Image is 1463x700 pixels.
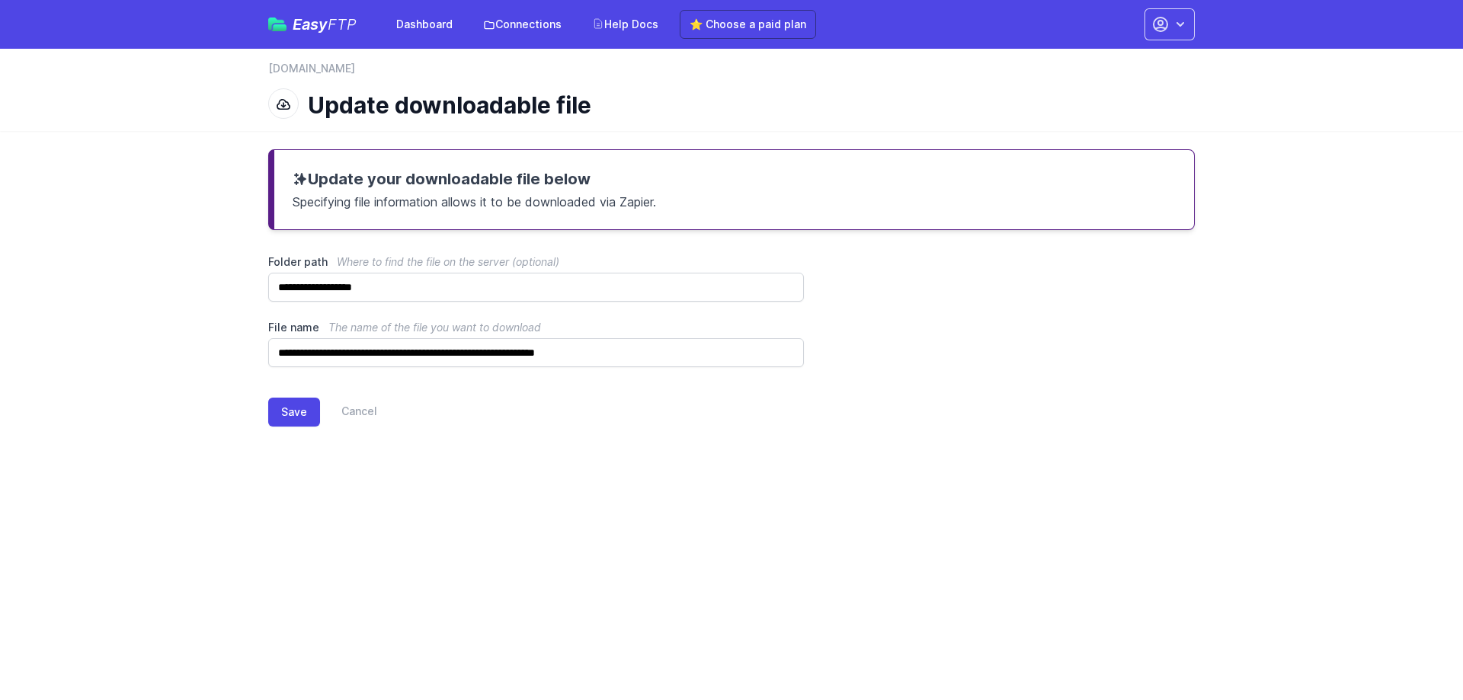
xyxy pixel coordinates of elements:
label: Folder path [268,254,804,270]
span: FTP [328,15,357,34]
nav: Breadcrumb [268,61,1195,85]
a: Help Docs [583,11,667,38]
button: Save [268,398,320,427]
label: File name [268,320,804,335]
a: ⭐ Choose a paid plan [680,10,816,39]
a: Dashboard [387,11,462,38]
h1: Update downloadable file [308,91,1183,119]
span: Easy [293,17,357,32]
p: Specifying file information allows it to be downloaded via Zapier. [293,190,1176,211]
span: The name of the file you want to download [328,321,541,334]
a: EasyFTP [268,17,357,32]
a: Connections [474,11,571,38]
h3: Update your downloadable file below [293,168,1176,190]
span: Where to find the file on the server (optional) [337,255,559,268]
a: [DOMAIN_NAME] [268,61,355,76]
a: Cancel [320,398,377,427]
img: easyftp_logo.png [268,18,287,31]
